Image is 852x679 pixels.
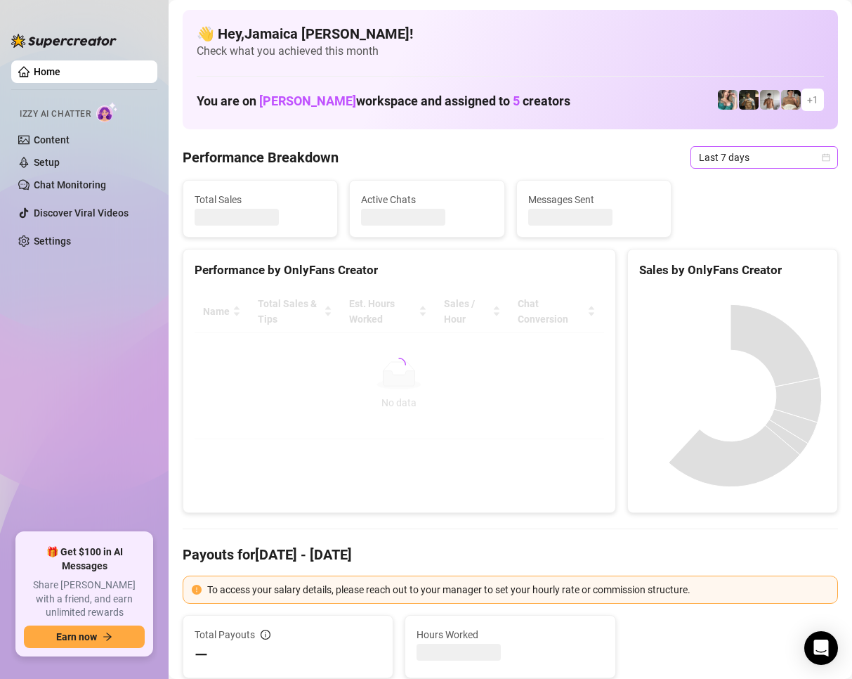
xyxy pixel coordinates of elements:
[34,235,71,247] a: Settings
[34,66,60,77] a: Home
[807,92,818,108] span: + 1
[34,179,106,190] a: Chat Monitoring
[197,44,824,59] span: Check what you achieved this month
[197,24,824,44] h4: 👋 Hey, Jamaica [PERSON_NAME] !
[781,90,801,110] img: Aussieboy_jfree
[739,90,759,110] img: Tony
[361,192,492,207] span: Active Chats
[195,627,255,642] span: Total Payouts
[34,157,60,168] a: Setup
[11,34,117,48] img: logo-BBDzfeDw.svg
[24,626,145,648] button: Earn nowarrow-right
[195,192,326,207] span: Total Sales
[528,192,660,207] span: Messages Sent
[96,102,118,122] img: AI Chatter
[804,631,838,665] div: Open Intercom Messenger
[699,147,830,168] span: Last 7 days
[195,644,208,666] span: —
[390,355,408,373] span: loading
[56,631,97,642] span: Earn now
[20,108,91,121] span: Izzy AI Chatter
[24,578,145,620] span: Share [PERSON_NAME] with a friend, and earn unlimited rewards
[259,93,356,108] span: [PERSON_NAME]
[207,582,829,597] div: To access your salary details, please reach out to your manager to set your hourly rate or commis...
[195,261,604,280] div: Performance by OnlyFans Creator
[513,93,520,108] span: 5
[261,630,270,640] span: info-circle
[197,93,570,109] h1: You are on workspace and assigned to creators
[34,134,70,145] a: Content
[760,90,780,110] img: aussieboy_j
[639,261,826,280] div: Sales by OnlyFans Creator
[183,148,339,167] h4: Performance Breakdown
[24,545,145,573] span: 🎁 Get $100 in AI Messages
[183,545,838,564] h4: Payouts for [DATE] - [DATE]
[34,207,129,219] a: Discover Viral Videos
[192,585,202,595] span: exclamation-circle
[103,632,112,642] span: arrow-right
[822,153,830,162] span: calendar
[417,627,603,642] span: Hours Worked
[718,90,738,110] img: Zaddy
